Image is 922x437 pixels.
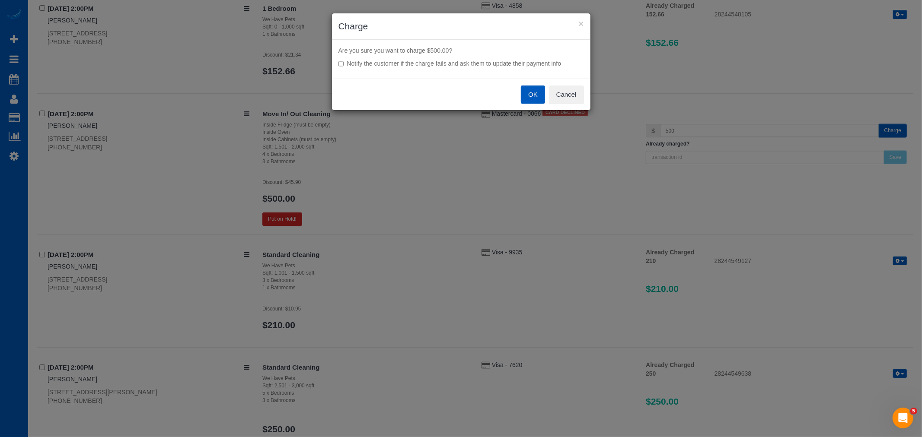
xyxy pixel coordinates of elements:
[910,408,917,415] span: 5
[338,61,344,66] input: Notify the customer if the charge fails and ask them to update their payment info
[549,85,584,104] button: Cancel
[893,408,913,428] iframe: Intercom live chat
[521,85,545,104] button: OK
[332,40,590,79] div: Are you sure you want to charge $500.00?
[338,59,584,68] label: Notify the customer if the charge fails and ask them to update their payment info
[578,19,584,28] button: ×
[338,20,584,33] h3: Charge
